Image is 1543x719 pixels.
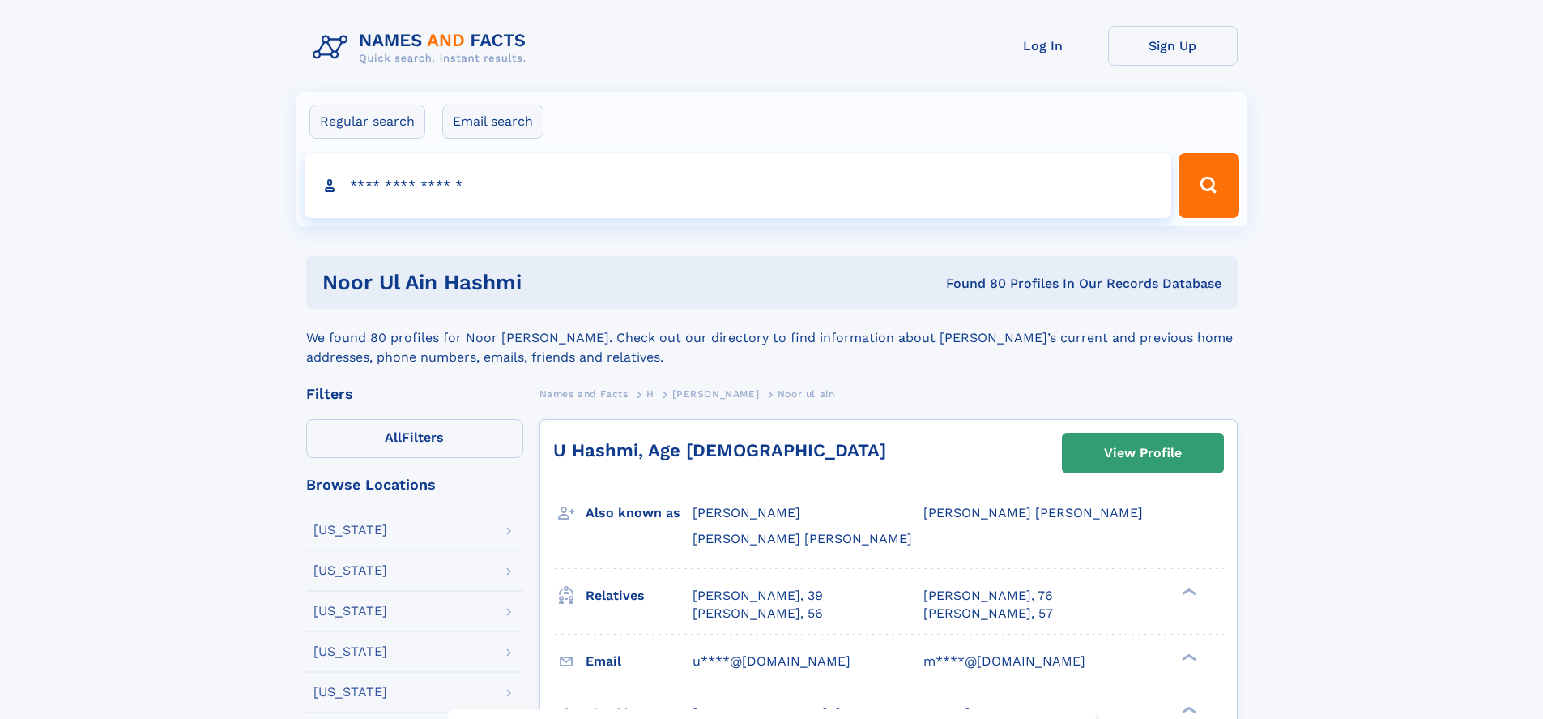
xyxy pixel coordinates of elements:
span: H [646,388,654,400]
h3: Email [586,648,693,675]
div: Found 80 Profiles In Our Records Database [734,275,1221,293]
div: [US_STATE] [313,524,387,537]
label: Filters [306,419,523,458]
label: Regular search [309,105,425,139]
a: [PERSON_NAME], 56 [693,605,823,623]
div: [US_STATE] [313,605,387,618]
input: search input [305,153,1172,218]
a: [PERSON_NAME], 57 [923,605,1053,623]
span: Noor ul ain [778,388,835,400]
div: [US_STATE] [313,686,387,699]
a: [PERSON_NAME], 76 [923,587,1053,605]
span: [PERSON_NAME] [PERSON_NAME] [693,531,912,546]
div: Browse Locations [306,477,523,492]
div: [US_STATE] [313,564,387,577]
img: Logo Names and Facts [306,26,539,70]
h1: noor ul ain hashmi [322,272,734,293]
div: We found 80 profiles for Noor [PERSON_NAME]. Check out our directory to find information about [P... [306,309,1238,367]
button: Search Button [1179,153,1238,218]
a: View Profile [1063,434,1223,473]
span: [PERSON_NAME] [672,388,759,400]
a: Sign Up [1108,26,1238,66]
a: U Hashmi, Age [DEMOGRAPHIC_DATA] [553,440,886,460]
label: Email search [442,105,543,139]
h3: Relatives [586,582,693,610]
div: View Profile [1104,434,1182,472]
div: ❯ [1178,586,1197,597]
a: Log In [978,26,1108,66]
span: [PERSON_NAME] [PERSON_NAME] [923,505,1143,520]
div: ❯ [1178,652,1197,662]
div: [US_STATE] [313,645,387,658]
h3: Also known as [586,499,693,527]
a: H [646,383,654,404]
a: [PERSON_NAME] [672,383,759,404]
a: Names and Facts [539,383,629,404]
span: [PERSON_NAME] [693,505,800,520]
span: All [385,430,402,445]
div: ❯ [1178,704,1197,715]
div: Filters [306,387,523,401]
a: [PERSON_NAME], 39 [693,587,823,605]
